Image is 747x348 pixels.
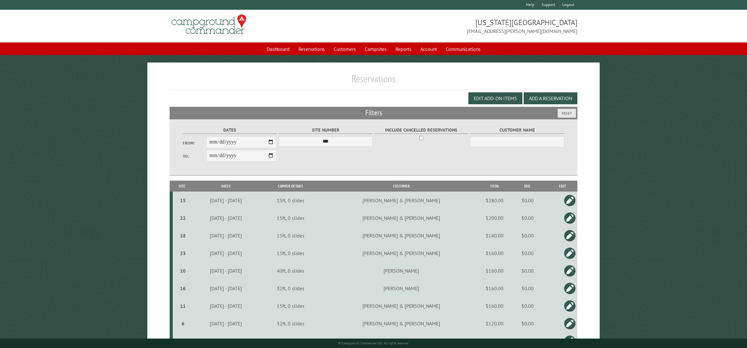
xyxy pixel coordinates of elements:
label: Site Number [279,127,373,134]
td: [PERSON_NAME] [321,262,482,280]
div: [DATE] - [DATE] [193,338,260,344]
a: Communications [442,43,484,55]
div: 10 [175,268,190,274]
div: 18 [175,232,190,239]
div: [DATE] - [DATE] [193,197,260,204]
td: $0.00 [507,315,548,332]
th: Total [482,181,507,192]
div: 15 [175,197,190,204]
td: [PERSON_NAME] & [PERSON_NAME] [321,227,482,244]
div: 23 [175,250,190,256]
small: © Campground Commander LLC. All rights reserved. [338,341,409,345]
div: [DATE] - [DATE] [193,320,260,327]
td: $120.00 [482,315,507,332]
td: [PERSON_NAME] & [PERSON_NAME] [321,244,482,262]
label: From: [183,140,206,146]
td: $0.00 [507,244,548,262]
div: [DATE] - [DATE] [193,250,260,256]
td: 15ft, 0 slides [260,227,320,244]
th: Customer [321,181,482,192]
div: [DATE] - [DATE] [193,268,260,274]
button: Add a Reservation [524,92,577,104]
div: [DATE] - [DATE] [193,215,260,221]
td: $160.00 [482,280,507,297]
div: 6 [175,320,190,327]
th: Dates [192,181,261,192]
td: [PERSON_NAME] [321,280,482,297]
td: $160.00 [482,297,507,315]
th: Camper Details [260,181,320,192]
td: $0.00 [507,297,548,315]
div: 17 [175,338,190,344]
button: Edit Add-on Items [468,92,522,104]
label: Customer Name [470,127,564,134]
td: 15ft, 0 slides [260,209,320,227]
div: 11 [175,303,190,309]
td: $160.00 [482,262,507,280]
td: 15ft, 0 slides [260,192,320,209]
td: $0.00 [507,280,548,297]
a: Reservations [295,43,329,55]
div: 22 [175,215,190,221]
h2: Filters [170,107,577,119]
td: $200.00 [482,209,507,227]
td: $160.00 [482,244,507,262]
a: Dashboard [263,43,293,55]
th: Due [507,181,548,192]
a: Campsites [361,43,390,55]
td: $0.00 [507,227,548,244]
td: [PERSON_NAME] & [PERSON_NAME] [321,315,482,332]
td: $280.00 [482,192,507,209]
label: To: [183,153,206,159]
a: Account [417,43,441,55]
div: [DATE] - [DATE] [193,285,260,291]
td: 40ft, 0 slides [260,262,320,280]
td: [PERSON_NAME] & [PERSON_NAME] [321,209,482,227]
td: $140.00 [482,227,507,244]
span: [US_STATE][GEOGRAPHIC_DATA] [EMAIL_ADDRESS][PERSON_NAME][DOMAIN_NAME] [373,17,577,35]
div: [DATE] - [DATE] [193,232,260,239]
td: $0.00 [507,262,548,280]
button: Reset [558,109,576,118]
div: [DATE] - [DATE] [193,303,260,309]
td: [PERSON_NAME] & [PERSON_NAME] [321,297,482,315]
td: 32ft, 0 slides [260,315,320,332]
td: [PERSON_NAME] & [PERSON_NAME] [321,192,482,209]
td: $0.00 [507,192,548,209]
h1: Reservations [170,73,577,90]
label: Dates [183,127,277,134]
a: Reports [392,43,415,55]
td: 32ft, 0 slides [260,280,320,297]
div: 16 [175,285,190,291]
td: 15ft, 0 slides [260,297,320,315]
label: Include Cancelled Reservations [374,127,468,134]
th: Site [173,181,191,192]
th: Edit [548,181,577,192]
a: Customers [330,43,360,55]
td: $0.00 [507,209,548,227]
td: 15ft, 0 slides [260,244,320,262]
img: Campground Commander [170,12,248,37]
